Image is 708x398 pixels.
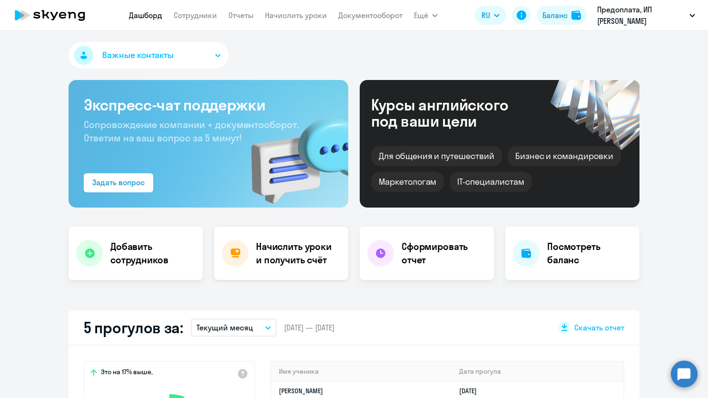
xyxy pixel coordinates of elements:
button: Важные контакты [69,42,228,69]
a: Сотрудники [174,10,217,20]
th: Имя ученика [271,362,452,381]
span: RU [482,10,490,21]
div: Бизнес и командировки [508,146,621,166]
a: Отчеты [228,10,254,20]
a: Начислить уроки [265,10,327,20]
span: Сопровождение компании + документооборот. Ответим на ваш вопрос за 5 минут! [84,119,299,144]
h4: Посмотреть баланс [547,240,632,267]
th: Дата прогула [452,362,623,381]
img: balance [571,10,581,20]
h2: 5 прогулов за: [84,318,183,337]
span: Скачать отчет [574,322,624,333]
div: IT-специалистам [450,172,531,192]
a: [DATE] [459,387,484,395]
a: Документооборот [338,10,403,20]
button: RU [475,6,506,25]
p: Текущий месяц [197,322,253,333]
button: Задать вопрос [84,173,153,192]
span: [DATE] — [DATE] [284,322,334,333]
button: Текущий месяц [191,318,276,337]
span: Важные контакты [102,49,174,61]
div: Маркетологам [371,172,444,192]
div: Курсы английского под ваши цели [371,97,534,129]
h3: Экспресс-чат поддержки [84,95,333,114]
button: Предоплата, ИП [PERSON_NAME] [592,4,700,27]
button: Ещё [414,6,438,25]
h4: Добавить сотрудников [110,240,195,267]
img: bg-img [237,100,348,208]
div: Задать вопрос [92,177,145,188]
div: Баланс [542,10,568,21]
h4: Начислить уроки и получить счёт [256,240,339,267]
a: [PERSON_NAME] [279,387,323,395]
span: Ещё [414,10,428,21]
a: Дашборд [129,10,162,20]
div: Для общения и путешествий [371,146,502,166]
button: Балансbalance [537,6,587,25]
h4: Сформировать отчет [402,240,486,267]
span: Это на 17% выше, [101,368,153,379]
p: Предоплата, ИП [PERSON_NAME] [597,4,686,27]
